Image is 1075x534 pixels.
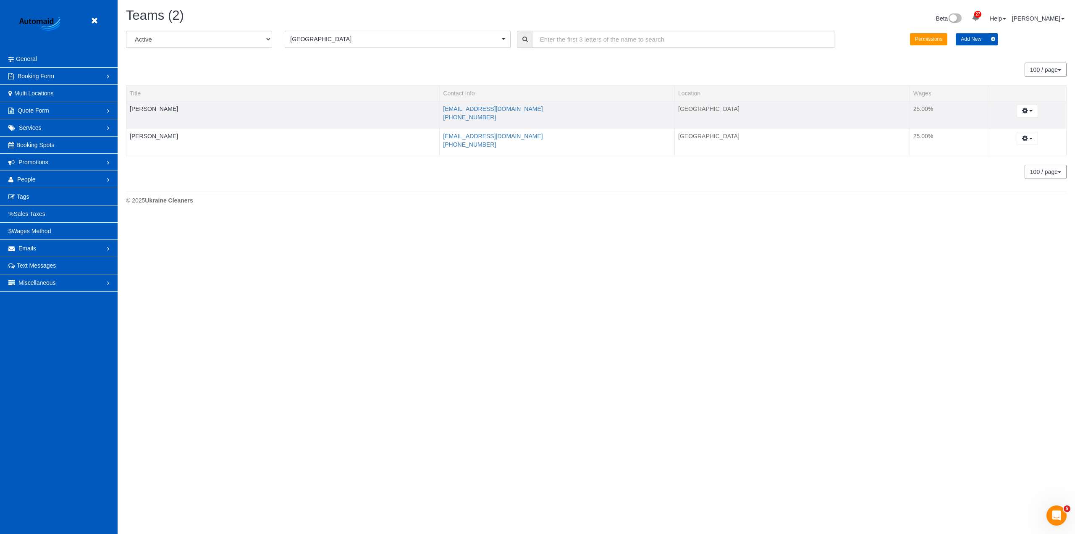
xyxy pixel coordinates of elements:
img: Automaid Logo [15,15,67,34]
button: Permissions [910,33,947,45]
td: Location [675,129,910,156]
span: Multi Locations [14,90,53,97]
li: [GEOGRAPHIC_DATA] [678,132,906,140]
span: Emails [18,245,36,252]
span: Promotions [18,159,48,166]
span: People [17,176,36,183]
button: 100 / page [1025,63,1067,77]
a: [PERSON_NAME] [1012,15,1065,22]
td: Contact Info [440,101,675,129]
span: Quote Form [18,107,49,114]
td: Contact Info [440,129,675,156]
th: Title [126,85,440,101]
span: Text Messages [17,262,56,269]
td: Title [126,129,440,156]
td: Wages [910,101,988,129]
input: Enter the first 3 letters of the name to search [533,31,835,48]
iframe: Intercom live chat [1046,505,1067,526]
img: New interface [948,13,962,24]
td: Title [126,101,440,129]
span: Services [19,124,42,131]
span: Miscellaneous [18,279,56,286]
button: 100 / page [1025,165,1067,179]
nav: Pagination navigation [1025,165,1067,179]
th: Wages [910,85,988,101]
a: [PHONE_NUMBER] [443,141,496,148]
th: Location [675,85,910,101]
a: 27 [967,8,984,27]
a: [PERSON_NAME] [130,105,178,112]
span: General [16,55,37,62]
th: Contact Info [440,85,675,101]
a: [EMAIL_ADDRESS][DOMAIN_NAME] [443,105,543,112]
ol: Las Vegas [285,31,511,48]
li: [GEOGRAPHIC_DATA] [678,105,906,113]
span: Booking Form [18,73,54,79]
nav: Pagination navigation [1025,63,1067,77]
strong: Ukraine Cleaners [145,197,193,204]
span: 27 [974,11,981,18]
span: Teams (2) [126,8,184,23]
a: [PHONE_NUMBER] [443,114,496,121]
span: Wages Method [12,228,51,234]
span: Sales Taxes [13,210,45,217]
div: Tags [130,113,436,115]
td: Wages [910,129,988,156]
div: Tags [130,140,436,142]
a: Beta [936,15,962,22]
span: Booking Spots [16,142,54,148]
span: 5 [1064,505,1070,512]
span: Tags [17,193,29,200]
button: [GEOGRAPHIC_DATA] [285,31,511,48]
button: Add New [956,33,998,45]
a: [EMAIL_ADDRESS][DOMAIN_NAME] [443,133,543,139]
td: Location [675,101,910,129]
span: [GEOGRAPHIC_DATA] [290,35,500,43]
div: © 2025 [126,196,1067,205]
a: [PERSON_NAME] [130,133,178,139]
a: Help [990,15,1006,22]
